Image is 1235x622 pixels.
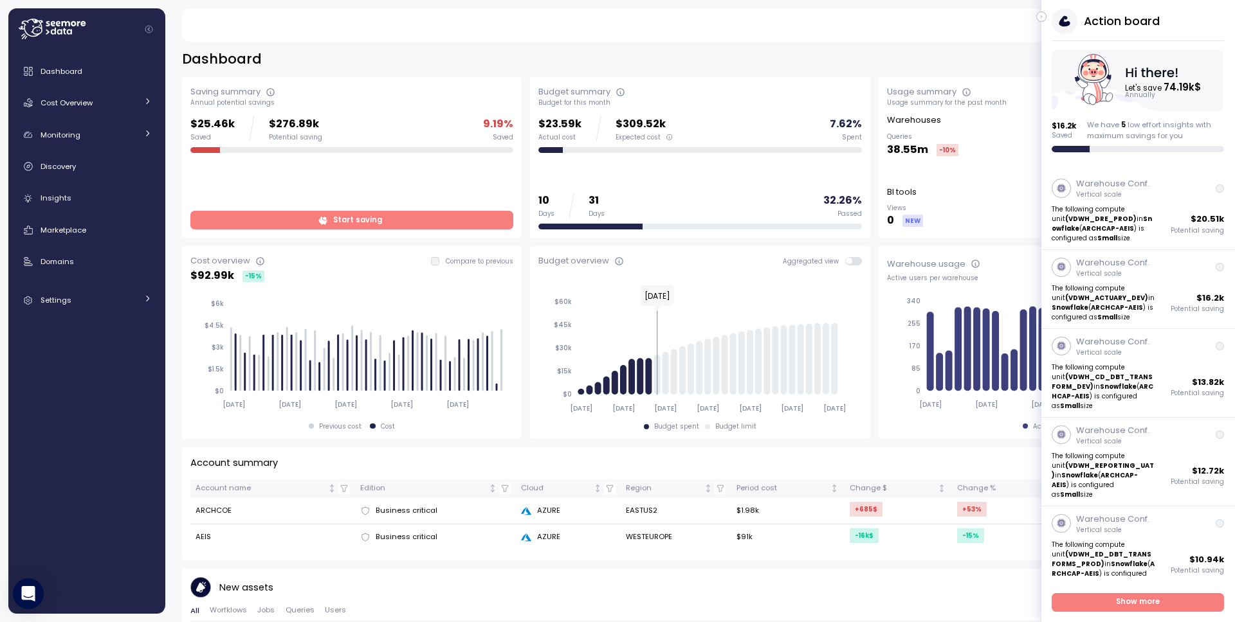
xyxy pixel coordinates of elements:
[626,483,702,494] div: Region
[1031,400,1054,409] tspan: [DATE]
[731,479,845,498] th: Period costNot sorted
[555,344,572,352] tspan: $30k
[381,422,395,431] div: Cost
[570,404,592,413] tspan: [DATE]
[937,484,946,493] div: Not sorted
[327,484,336,493] div: Not sorted
[557,367,572,375] tspan: $15k
[1052,382,1154,400] strong: ARCHCAP-AEIS
[446,257,513,266] p: Compare to previous
[909,342,920,350] tspan: 170
[1052,362,1156,411] p: The following compute unit in ( ) is configured as size
[621,524,731,550] td: WESTEUROPE
[334,400,357,409] tspan: [DATE]
[205,321,224,330] tspan: $4.5k
[196,483,325,494] div: Account name
[483,116,513,133] p: 9.19 %
[190,267,234,285] p: $ 92.99k
[645,290,670,301] text: [DATE]
[739,404,762,413] tspan: [DATE]
[1041,329,1235,418] a: Warehouse Conf.Vertical scaleThe following compute unit(VDWH_CD_DBT_TRANSFORM_DEV)inSnowflake(ARC...
[538,116,581,133] p: $23.59k
[190,607,199,614] span: All
[830,116,862,133] p: 7.62 %
[957,502,987,517] div: +53 %
[1083,224,1135,233] strong: ARCHCAP-AEIS
[41,161,76,172] span: Discovery
[1062,471,1099,479] strong: Snowflake
[1052,204,1156,243] p: The following compute unit in ( ) is configured as size
[704,484,713,493] div: Not sorted
[1052,550,1152,568] strong: (VDWH_ED_DBT_TRANSFORMS_PROD)
[538,85,610,98] div: Budget summary
[41,225,86,235] span: Marketplace
[242,271,264,282] div: -15 %
[1098,234,1118,242] strong: Small
[1191,213,1225,226] p: $ 20.51k
[14,287,160,313] a: Settings
[41,256,74,267] span: Domains
[190,116,235,133] p: $25.46k
[516,479,621,498] th: CloudNot sorted
[269,133,322,142] div: Potential saving
[616,133,661,142] span: Expected cost
[1052,303,1089,312] strong: Snowflake
[1076,348,1149,357] p: Vertical scale
[783,257,845,265] span: Aggregated view
[975,400,998,409] tspan: [DATE]
[1126,91,1157,100] text: Annually
[589,209,605,218] div: Days
[14,58,160,84] a: Dashboard
[1076,437,1149,446] p: Vertical scale
[190,524,355,550] td: AEIS
[887,98,1210,107] div: Usage summary for the past month
[1098,313,1118,321] strong: Small
[1052,131,1077,140] p: Saved
[850,528,879,543] div: -16k $
[781,404,803,413] tspan: [DATE]
[1171,389,1225,398] p: Potential saving
[1117,594,1160,611] span: Show more
[1076,256,1149,269] p: Warehouse Conf.
[1041,250,1235,329] a: Warehouse Conf.Vertical scaleThe following compute unit(VDWH_ACTUARY_DEV)inSnowflake(ARCHCAP-AEIS...
[951,479,1061,498] th: Change %Not sorted
[1076,269,1149,278] p: Vertical scale
[616,116,673,133] p: $309.52k
[215,387,224,395] tspan: $0
[1197,292,1225,305] p: $ 16.2k
[902,215,923,227] div: NEW
[13,578,44,609] div: Open Intercom Messenger
[219,580,273,595] p: New assets
[41,66,82,76] span: Dashboard
[1121,120,1126,130] span: 5
[269,116,322,133] p: $276.89k
[1171,566,1225,575] p: Potential saving
[887,132,958,141] p: Queries
[210,607,247,614] span: Worfklows
[211,299,224,308] tspan: $6k
[887,114,941,127] p: Warehouses
[376,505,437,517] span: Business critical
[845,479,952,498] th: Change $Not sorted
[355,479,516,498] th: EditionNot sorted
[1165,80,1202,94] tspan: 74.19k $
[279,400,301,409] tspan: [DATE]
[1066,215,1137,223] strong: (VDWH_DRE_PROD)
[14,90,160,116] a: Cost Overview
[391,400,414,409] tspan: [DATE]
[1076,424,1149,437] p: Warehouse Conf.
[190,254,250,267] div: Cost overview
[612,404,635,413] tspan: [DATE]
[554,298,572,306] tspan: $60k
[731,498,845,524] td: $1.98k
[731,524,845,550] td: $91k
[1076,190,1149,199] p: Vertical scale
[14,217,160,243] a: Marketplace
[1126,80,1202,94] text: Let's save
[360,483,486,494] div: Edition
[538,98,861,107] div: Budget for this month
[190,498,355,524] td: ARCHCOE
[1061,490,1081,499] strong: Small
[1052,461,1155,479] strong: (VDWH_REPORTING_UAT)
[621,479,731,498] th: RegionNot sorted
